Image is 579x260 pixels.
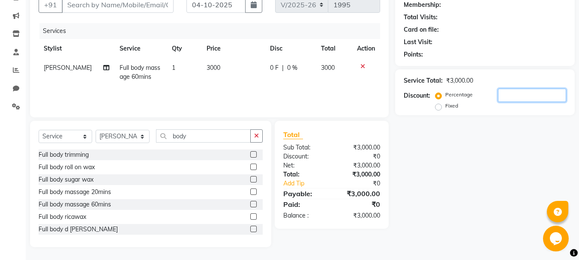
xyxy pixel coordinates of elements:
[39,163,95,172] div: Full body roll on wax
[352,39,380,58] th: Action
[44,64,92,72] span: [PERSON_NAME]
[120,64,160,81] span: Full body massage 60mins
[277,143,332,152] div: Sub Total:
[39,212,86,221] div: Full body ricawax
[404,13,438,22] div: Total Visits:
[39,225,118,234] div: Full body d [PERSON_NAME]
[404,76,443,85] div: Service Total:
[39,39,114,58] th: Stylist
[265,39,316,58] th: Disc
[332,188,387,199] div: ₹3,000.00
[39,200,111,209] div: Full body massage 60mins
[277,199,332,209] div: Paid:
[332,170,387,179] div: ₹3,000.00
[277,152,332,161] div: Discount:
[445,102,458,110] label: Fixed
[341,179,387,188] div: ₹0
[277,211,332,220] div: Balance :
[207,64,220,72] span: 3000
[277,188,332,199] div: Payable:
[114,39,167,58] th: Service
[156,129,251,143] input: Search or Scan
[445,91,473,99] label: Percentage
[277,179,341,188] a: Add Tip
[404,0,441,9] div: Membership:
[446,76,473,85] div: ₹3,000.00
[283,130,303,139] span: Total
[172,64,175,72] span: 1
[332,211,387,220] div: ₹3,000.00
[287,63,297,72] span: 0 %
[39,188,111,197] div: Full body massage 20mins
[167,39,201,58] th: Qty
[201,39,265,58] th: Price
[277,170,332,179] div: Total:
[39,150,89,159] div: Full body trimming
[316,39,352,58] th: Total
[404,38,432,47] div: Last Visit:
[332,199,387,209] div: ₹0
[332,161,387,170] div: ₹3,000.00
[39,23,387,39] div: Services
[404,91,430,100] div: Discount:
[332,143,387,152] div: ₹3,000.00
[270,63,279,72] span: 0 F
[404,25,439,34] div: Card on file:
[332,152,387,161] div: ₹0
[321,64,335,72] span: 3000
[277,161,332,170] div: Net:
[39,175,93,184] div: Full body sugar wax
[543,226,570,251] iframe: chat widget
[404,50,423,59] div: Points:
[282,63,284,72] span: |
